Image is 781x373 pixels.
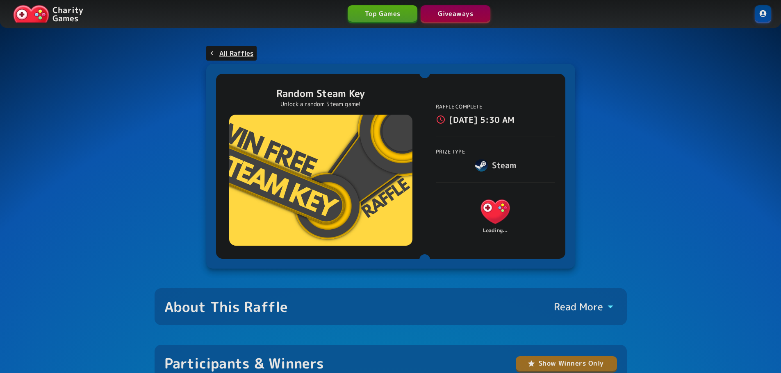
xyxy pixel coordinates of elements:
span: Prize Type [436,148,465,155]
a: Top Games [348,5,417,22]
p: Read More [554,300,603,313]
p: Random Steam Key [276,87,365,100]
p: [DATE] 5:30 AM [449,113,515,126]
button: About This RaffleRead More [155,288,627,325]
a: All Raffles [206,46,257,61]
img: Charity.Games [478,195,512,228]
div: About This Raffle [164,298,288,315]
a: Giveaways [421,5,490,22]
div: Participants & Winners [164,355,324,372]
span: Raffle Complete [436,103,482,110]
img: Charity.Games [13,5,49,23]
p: Unlock a random Steam game! [276,100,365,108]
button: Show Winners Only [516,356,617,371]
img: Random Steam Key [229,115,412,246]
h6: Steam [492,158,517,172]
p: Charity Games [52,6,83,22]
a: Charity Games [10,3,87,25]
p: All Raffles [219,48,254,58]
